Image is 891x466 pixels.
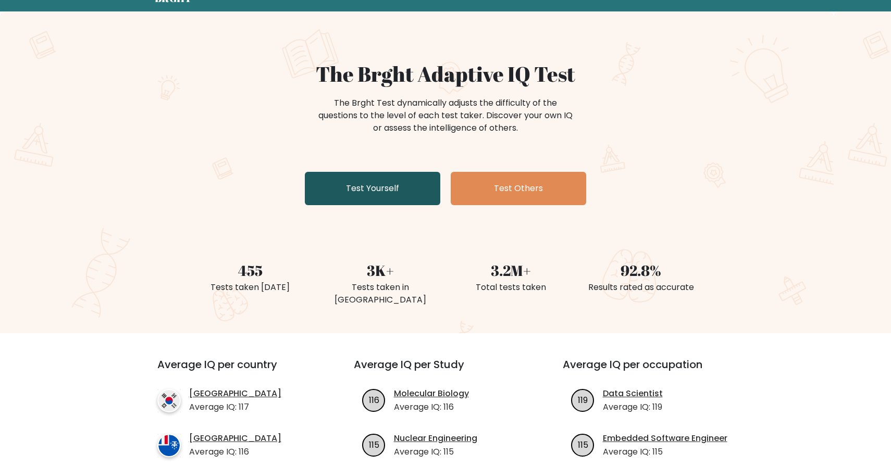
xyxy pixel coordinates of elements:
img: country [157,434,181,457]
div: 3.2M+ [452,259,570,281]
a: Test Yourself [305,172,440,205]
div: 92.8% [582,259,700,281]
p: Average IQ: 116 [394,401,469,413]
a: [GEOGRAPHIC_DATA] [189,432,281,445]
div: 455 [191,259,309,281]
a: Nuclear Engineering [394,432,477,445]
h3: Average IQ per occupation [563,358,747,383]
text: 115 [577,438,588,450]
text: 119 [578,394,588,406]
text: 115 [368,438,379,450]
h3: Average IQ per country [157,358,316,383]
div: 3K+ [321,259,439,281]
div: Tests taken [DATE] [191,281,309,294]
div: Tests taken in [GEOGRAPHIC_DATA] [321,281,439,306]
text: 116 [368,394,379,406]
a: [GEOGRAPHIC_DATA] [189,387,281,400]
p: Average IQ: 116 [189,446,281,458]
div: The Brght Test dynamically adjusts the difficulty of the questions to the level of each test take... [315,97,576,134]
div: Total tests taken [452,281,570,294]
div: Results rated as accurate [582,281,700,294]
img: country [157,389,181,412]
a: Molecular Biology [394,387,469,400]
a: Test Others [451,172,586,205]
a: Embedded Software Engineer [603,432,727,445]
h1: The Brght Adaptive IQ Test [191,61,700,86]
p: Average IQ: 115 [603,446,727,458]
h3: Average IQ per Study [354,358,538,383]
p: Average IQ: 115 [394,446,477,458]
p: Average IQ: 117 [189,401,281,413]
a: Data Scientist [603,387,663,400]
p: Average IQ: 119 [603,401,663,413]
